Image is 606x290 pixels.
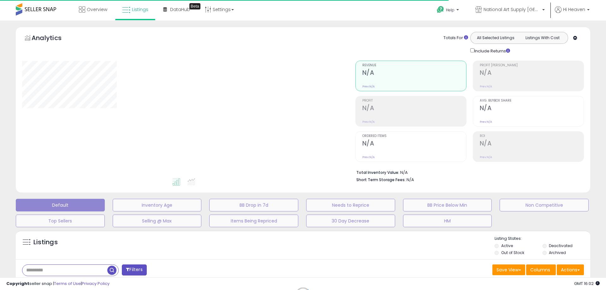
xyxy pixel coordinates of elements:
i: Get Help [437,6,444,14]
span: ROI [480,134,584,138]
small: Prev: N/A [362,85,375,88]
h2: N/A [362,140,466,148]
small: Prev: N/A [362,120,375,124]
a: Hi Heaven [555,6,590,21]
a: Help [432,1,465,21]
h2: N/A [480,69,584,78]
span: Overview [87,6,107,13]
div: Totals For [443,35,468,41]
span: N/A [407,177,414,183]
small: Prev: N/A [480,155,492,159]
span: Avg. Buybox Share [480,99,584,103]
button: BB Price Below Min [403,199,492,211]
span: Revenue [362,64,466,67]
button: Listings With Cost [519,34,566,42]
strong: Copyright [6,281,29,287]
button: Items Being Repriced [209,215,298,227]
h5: Analytics [32,33,74,44]
button: Default [16,199,105,211]
button: Non Competitive [500,199,589,211]
button: BB Drop in 7d [209,199,298,211]
div: seller snap | | [6,281,110,287]
h2: N/A [480,104,584,113]
button: Inventory Age [113,199,202,211]
small: Prev: N/A [362,155,375,159]
h2: N/A [362,104,466,113]
span: Profit [362,99,466,103]
span: DataHub [170,6,190,13]
button: All Selected Listings [472,34,519,42]
span: Ordered Items [362,134,466,138]
h2: N/A [362,69,466,78]
div: Tooltip anchor [189,3,200,9]
button: 30 Day Decrease [306,215,395,227]
span: Listings [132,6,148,13]
span: Hi Heaven [563,6,585,13]
button: Top Sellers [16,215,105,227]
li: N/A [356,168,579,176]
b: Short Term Storage Fees: [356,177,406,182]
span: Help [446,7,454,13]
b: Total Inventory Value: [356,170,399,175]
h2: N/A [480,140,584,148]
div: Include Returns [466,47,518,54]
span: Profit [PERSON_NAME] [480,64,584,67]
button: Needs to Reprice [306,199,395,211]
small: Prev: N/A [480,85,492,88]
span: National Art Supply [GEOGRAPHIC_DATA] [484,6,540,13]
small: Prev: N/A [480,120,492,124]
button: HM [403,215,492,227]
button: Selling @ Max [113,215,202,227]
